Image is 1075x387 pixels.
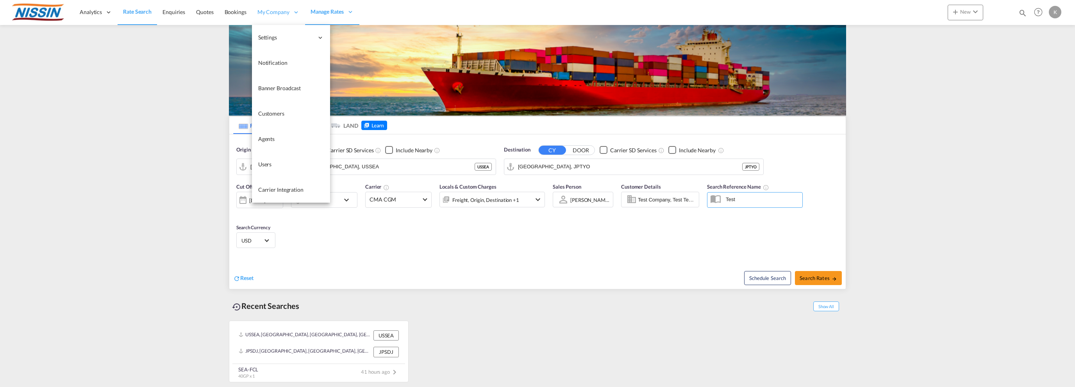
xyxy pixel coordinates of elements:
[475,163,492,171] div: USSEA
[233,117,264,134] md-tab-item: FCL
[439,184,496,190] span: Locals & Custom Charges
[229,321,409,382] recent-search-card: USSEA, [GEOGRAPHIC_DATA], [GEOGRAPHIC_DATA], [GEOGRAPHIC_DATA], [GEOGRAPHIC_DATA], [GEOGRAPHIC_DA...
[258,34,314,41] span: Settings
[238,373,255,378] span: 40GP x 1
[1049,6,1061,18] div: K
[252,50,330,76] a: Notification
[162,9,185,15] span: Enquiries
[236,184,266,190] span: Cut Off Date
[539,146,566,155] button: CY
[452,194,519,205] div: Freight Origin Destination Factory Stuffing
[1018,9,1027,20] div: icon-magnify
[390,367,399,377] md-icon: icon-chevron-right
[951,9,980,15] span: New
[316,146,373,154] md-checkbox: Checkbox No Ink
[258,136,275,142] span: Agents
[236,146,250,154] span: Origin
[252,127,330,152] a: Agents
[239,347,371,357] div: JPSDJ, Sendai, Miyagi, Japan, Greater China & Far East Asia, Asia Pacific
[742,163,759,171] div: JPTYO
[249,197,265,204] div: [DATE]
[610,146,657,154] div: Carrier SD Services
[238,366,258,373] div: SEA-FCL
[795,271,842,285] button: Search Ratesicon-arrow-right
[229,25,846,116] img: LCL+%26+FCL+BACKGROUND.png
[233,117,358,134] md-pagination-wrapper: Use the left and right arrow keys to navigate between tabs
[252,76,330,101] a: Banner Broadcast
[504,159,763,175] md-input-container: Tokyo, JPTYO
[258,59,287,66] span: Notification
[370,196,420,203] span: CMA CGM
[232,302,241,312] md-icon: icon-backup-restore
[12,4,64,21] img: 485da9108dca11f0a63a77e390b9b49c.jpg
[567,146,595,155] button: DOOR
[236,192,283,208] div: [DATE]
[233,275,240,282] md-icon: icon-refresh
[241,237,263,244] span: USD
[375,147,381,153] md-icon: Unchecked: Search for CY (Container Yard) services for all selected carriers.Checked : Search for...
[229,134,846,289] div: Origin DOOR CY Checkbox No InkUnchecked: Search for CY (Container Yard) services for all selected...
[722,193,802,205] input: Search Reference Name
[948,5,983,20] button: icon-plus 400-fgNewicon-chevron-down
[123,8,152,15] span: Rate Search
[80,8,102,16] span: Analytics
[241,235,271,246] md-select: Select Currency: $ USDUnited States Dollar
[570,197,616,203] div: [PERSON_NAME] M
[365,184,389,190] span: Carrier
[718,147,724,153] md-icon: Unchecked: Ignores neighbouring ports when fetching rates.Checked : Includes neighbouring ports w...
[1032,5,1045,19] span: Help
[668,146,716,154] md-checkbox: Checkbox No Ink
[951,7,960,16] md-icon: icon-plus 400-fg
[553,184,581,190] span: Sales Person
[504,146,530,154] span: Destination
[257,8,289,16] span: My Company
[361,369,399,375] span: 41 hours ago
[813,301,839,311] span: Show All
[236,225,270,230] span: Search Currency
[236,207,242,218] md-datepicker: Select
[250,161,475,173] input: Search by Port
[327,117,358,134] md-tab-item: LAND
[570,194,611,205] md-select: Sales Person: Karthik M
[1032,5,1049,20] div: Help
[621,184,661,190] span: Customer Details
[679,146,716,154] div: Include Nearby
[237,159,496,175] md-input-container: Seattle, WA, USSEA
[832,276,837,282] md-icon: icon-arrow-right
[600,146,657,154] md-checkbox: Checkbox No Ink
[311,8,344,16] span: Manage Rates
[971,7,980,16] md-icon: icon-chevron-down
[385,146,432,154] md-checkbox: Checkbox No Ink
[744,271,791,285] button: Note: By default Schedule search will only considerorigin ports, destination ports and cut off da...
[707,184,769,190] span: Search Reference Name
[800,275,837,281] span: Search Rates
[258,161,272,168] span: Users
[439,192,545,207] div: Freight Origin Destination Factory Stuffingicon-chevron-down
[373,330,399,341] div: USSEA
[518,161,742,173] input: Search by Port
[383,184,389,191] md-icon: The selected Trucker/Carrierwill be displayed in the rate results If the rates are from another f...
[258,186,304,193] span: Carrier Integration
[252,25,330,50] div: Settings
[252,101,330,127] a: Customers
[396,146,432,154] div: Include Nearby
[258,85,301,91] span: Banner Broadcast
[373,347,399,357] div: JPSDJ
[342,195,355,205] md-icon: icon-chevron-down
[434,147,440,153] md-icon: Unchecked: Ignores neighbouring ports when fetching rates.Checked : Includes neighbouring ports w...
[763,184,769,191] md-icon: Your search will be saved by the below given name
[252,177,330,203] a: Carrier Integration
[638,194,696,205] input: Enter Customer Details
[229,297,302,315] div: Recent Searches
[533,195,543,204] md-icon: icon-chevron-down
[239,330,371,341] div: USSEA, Seattle, WA, United States, North America, Americas
[1018,9,1027,17] md-icon: icon-magnify
[196,9,213,15] span: Quotes
[252,152,330,177] a: Users
[658,147,664,153] md-icon: Unchecked: Search for CY (Container Yard) services for all selected carriers.Checked : Search for...
[233,274,254,283] div: icon-refreshReset
[258,110,284,117] span: Customers
[225,9,246,15] span: Bookings
[327,146,373,154] div: Carrier SD Services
